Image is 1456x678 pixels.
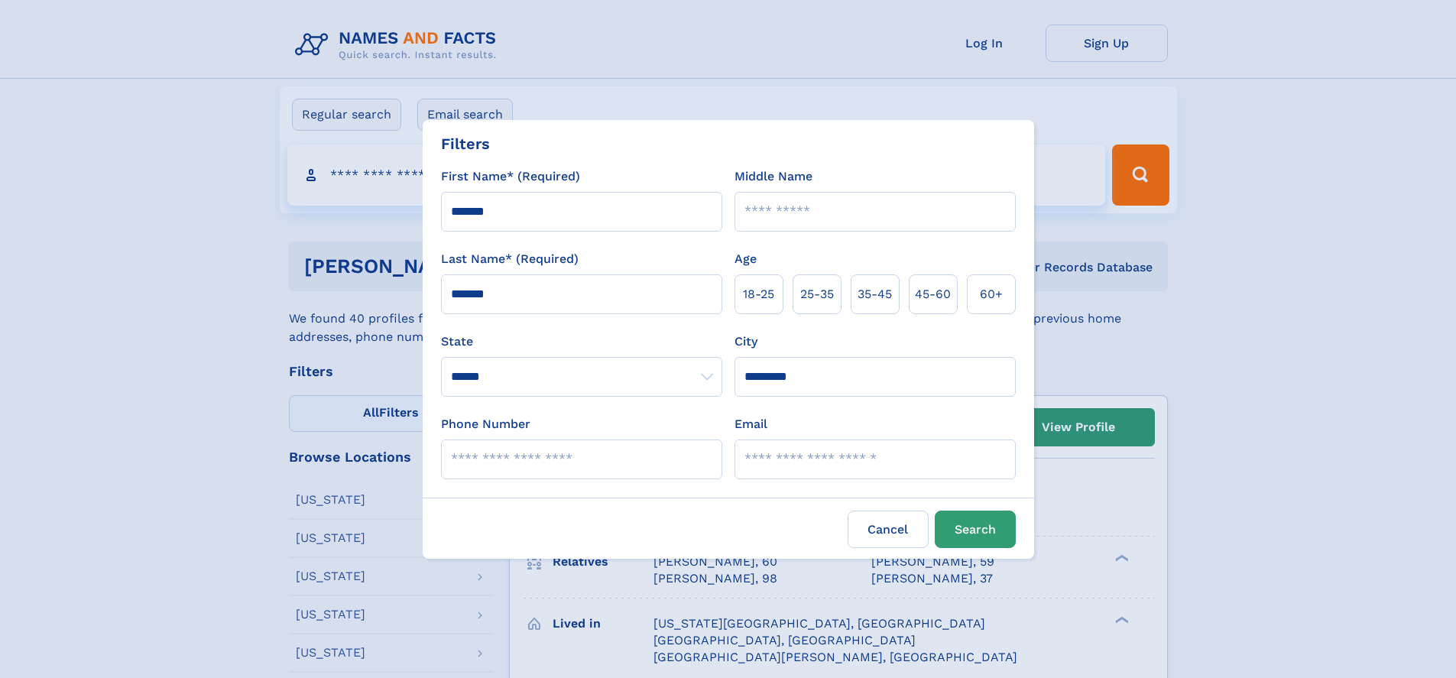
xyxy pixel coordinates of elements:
button: Search [935,511,1016,548]
label: Middle Name [734,167,812,186]
label: Phone Number [441,415,530,433]
label: Email [734,415,767,433]
label: City [734,333,757,351]
span: 35‑45 [858,285,892,303]
span: 25‑35 [800,285,834,303]
span: 45‑60 [915,285,951,303]
label: First Name* (Required) [441,167,580,186]
label: Age [734,250,757,268]
span: 18‑25 [743,285,774,303]
span: 60+ [980,285,1003,303]
label: State [441,333,722,351]
label: Last Name* (Required) [441,250,579,268]
label: Cancel [848,511,929,548]
div: Filters [441,132,490,155]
